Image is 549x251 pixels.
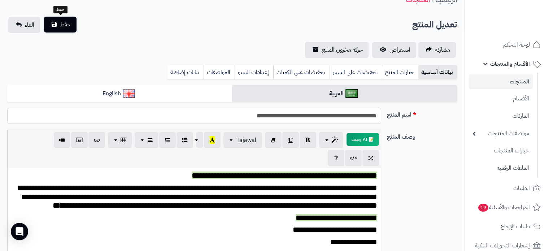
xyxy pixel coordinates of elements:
[7,85,232,103] a: English
[372,42,416,58] a: استعراض
[469,160,533,176] a: الملفات الرقمية
[123,89,135,98] img: English
[53,6,67,14] div: حفظ
[8,17,40,33] a: الغاء
[347,133,379,146] button: 📝 AI وصف
[44,17,77,33] button: حفظ
[384,108,460,119] label: اسم المنتج
[322,46,363,54] span: حركة مخزون المنتج
[330,65,382,79] a: تخفيضات على السعر
[503,40,530,50] span: لوحة التحكم
[500,17,542,32] img: logo-2.png
[25,21,34,29] span: الغاء
[382,65,418,79] a: خيارات المنتج
[435,46,450,54] span: مشاركه
[469,199,545,216] a: المراجعات والأسئلة19
[232,85,457,103] a: العربية
[469,36,545,53] a: لوحة التحكم
[223,132,262,148] button: Tajawal
[418,42,456,58] a: مشاركه
[469,143,533,159] a: خيارات المنتجات
[389,46,410,54] span: استعراض
[60,20,71,29] span: حفظ
[235,65,273,79] a: إعدادات السيو
[490,59,530,69] span: الأقسام والمنتجات
[469,108,533,124] a: الماركات
[469,126,533,141] a: مواصفات المنتجات
[469,91,533,107] a: الأقسام
[475,241,530,251] span: إشعارات التحويلات البنكية
[384,130,460,141] label: وصف المنتج
[469,74,533,89] a: المنتجات
[204,65,235,79] a: المواصفات
[469,179,545,197] a: الطلبات
[11,223,28,240] div: Open Intercom Messenger
[167,65,204,79] a: بيانات إضافية
[501,221,530,231] span: طلبات الإرجاع
[478,202,530,212] span: المراجعات والأسئلة
[236,136,256,144] span: Tajawal
[469,218,545,235] a: طلبات الإرجاع
[418,65,457,79] a: بيانات أساسية
[412,17,457,32] h2: تعديل المنتج
[513,183,530,193] span: الطلبات
[478,203,489,211] span: 19
[305,42,369,58] a: حركة مخزون المنتج
[273,65,330,79] a: تخفيضات على الكميات
[345,89,358,98] img: العربية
